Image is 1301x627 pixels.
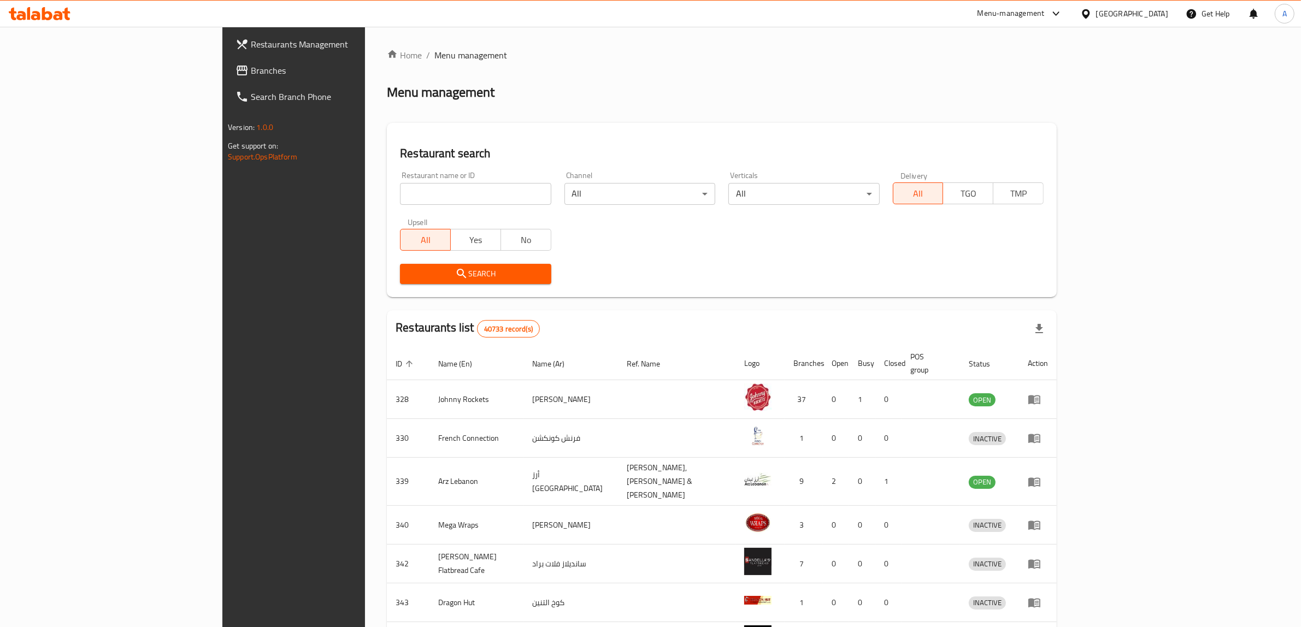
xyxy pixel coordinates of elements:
span: Branches [251,64,431,77]
td: أرز [GEOGRAPHIC_DATA] [523,458,619,506]
h2: Restaurant search [400,145,1044,162]
div: All [564,183,715,205]
span: Yes [455,232,497,248]
td: Arz Lebanon [429,458,523,506]
button: Yes [450,229,501,251]
td: Dragon Hut [429,583,523,622]
td: سانديلاز فلات براد [523,545,619,583]
span: Restaurants Management [251,38,431,51]
input: Search for restaurant name or ID.. [400,183,551,205]
a: Search Branch Phone [227,84,440,110]
td: [PERSON_NAME],[PERSON_NAME] & [PERSON_NAME] [619,458,736,506]
span: TMP [998,186,1039,202]
td: [PERSON_NAME] Flatbread Cafe [429,545,523,583]
td: 7 [785,545,823,583]
span: Ref. Name [627,357,675,370]
img: Dragon Hut [744,587,772,614]
label: Delivery [900,171,928,179]
td: 0 [875,506,902,545]
div: Export file [1026,316,1052,342]
span: Status [969,357,1004,370]
span: Name (En) [438,357,486,370]
a: Support.OpsPlatform [228,150,297,164]
button: TGO [943,182,993,204]
label: Upsell [408,218,428,226]
td: 0 [875,380,902,419]
td: 0 [823,419,849,458]
td: 0 [823,545,849,583]
td: 0 [849,419,875,458]
span: INACTIVE [969,433,1006,445]
td: [PERSON_NAME] [523,380,619,419]
div: Menu [1028,596,1048,609]
div: INACTIVE [969,519,1006,532]
td: 0 [875,545,902,583]
a: Branches [227,57,440,84]
td: 0 [849,545,875,583]
span: POS group [910,350,947,376]
div: [GEOGRAPHIC_DATA] [1096,8,1168,20]
span: TGO [947,186,989,202]
div: Menu-management [978,7,1045,20]
span: All [898,186,939,202]
td: 2 [823,458,849,506]
span: INACTIVE [969,519,1006,531]
div: Total records count [477,320,540,338]
td: 9 [785,458,823,506]
td: فرنش كونكشن [523,419,619,458]
div: Menu [1028,393,1048,406]
span: ID [396,357,416,370]
span: Search [409,267,542,281]
span: Get support on: [228,139,278,153]
span: Menu management [434,49,507,62]
img: Arz Lebanon [744,466,772,493]
td: 3 [785,506,823,545]
td: French Connection [429,419,523,458]
span: Search Branch Phone [251,90,431,103]
th: Closed [875,347,902,380]
div: OPEN [969,476,996,489]
th: Branches [785,347,823,380]
div: Menu [1028,518,1048,531]
div: INACTIVE [969,596,1006,610]
span: All [405,232,446,248]
td: 1 [849,380,875,419]
td: 1 [785,419,823,458]
a: Restaurants Management [227,31,440,57]
button: TMP [993,182,1044,204]
td: 0 [849,458,875,506]
span: A [1282,8,1287,20]
td: 1 [875,458,902,506]
h2: Menu management [387,84,495,101]
th: Busy [849,347,875,380]
span: OPEN [969,476,996,488]
td: 0 [875,419,902,458]
td: 37 [785,380,823,419]
span: OPEN [969,394,996,406]
span: No [505,232,547,248]
img: Mega Wraps [744,509,772,536]
h2: Restaurants list [396,320,540,338]
td: 0 [823,380,849,419]
th: Open [823,347,849,380]
td: 0 [875,583,902,622]
th: Logo [735,347,785,380]
button: Search [400,264,551,284]
span: INACTIVE [969,596,1006,609]
td: 0 [849,506,875,545]
div: OPEN [969,393,996,406]
button: All [893,182,944,204]
div: INACTIVE [969,432,1006,445]
td: 0 [823,583,849,622]
th: Action [1019,347,1057,380]
td: 1 [785,583,823,622]
div: All [728,183,879,205]
td: Johnny Rockets [429,380,523,419]
button: All [400,229,451,251]
span: Name (Ar) [532,357,579,370]
div: Menu [1028,475,1048,488]
div: INACTIVE [969,558,1006,571]
img: Sandella's Flatbread Cafe [744,548,772,575]
nav: breadcrumb [387,49,1057,62]
td: [PERSON_NAME] [523,506,619,545]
